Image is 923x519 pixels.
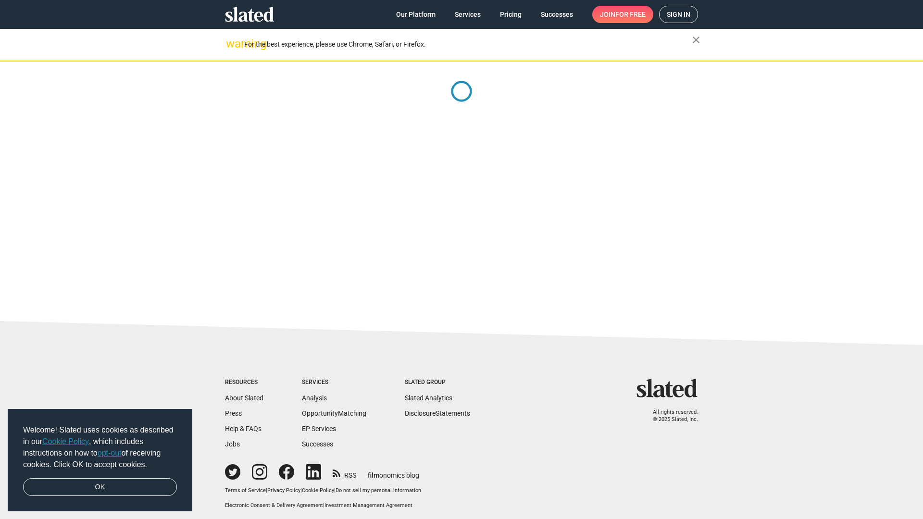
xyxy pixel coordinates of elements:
[266,487,267,494] span: |
[659,6,698,23] a: Sign in
[302,409,366,417] a: OpportunityMatching
[98,449,122,457] a: opt-out
[225,394,263,402] a: About Slated
[368,463,419,480] a: filmonomics blog
[302,440,333,448] a: Successes
[667,6,690,23] span: Sign in
[302,487,334,494] a: Cookie Policy
[500,6,522,23] span: Pricing
[302,379,366,386] div: Services
[244,38,692,51] div: For the best experience, please use Chrome, Safari, or Firefox.
[226,38,237,49] mat-icon: warning
[42,437,89,445] a: Cookie Policy
[388,6,443,23] a: Our Platform
[225,502,323,508] a: Electronic Consent & Delivery Agreement
[225,487,266,494] a: Terms of Service
[225,425,262,432] a: Help & FAQs
[267,487,300,494] a: Privacy Policy
[492,6,529,23] a: Pricing
[368,471,379,479] span: film
[302,394,327,402] a: Analysis
[302,425,336,432] a: EP Services
[333,465,356,480] a: RSS
[396,6,436,23] span: Our Platform
[225,379,263,386] div: Resources
[225,409,242,417] a: Press
[324,502,412,508] a: Investment Management Agreement
[23,424,177,470] span: Welcome! Slated uses cookies as described in our , which includes instructions on how to of recei...
[225,440,240,448] a: Jobs
[405,379,470,386] div: Slated Group
[405,409,470,417] a: DisclosureStatements
[533,6,581,23] a: Successes
[690,34,702,46] mat-icon: close
[23,478,177,496] a: dismiss cookie message
[405,394,452,402] a: Slated Analytics
[336,487,421,494] button: Do not sell my personal information
[455,6,481,23] span: Services
[541,6,573,23] span: Successes
[300,487,302,494] span: |
[600,6,646,23] span: Join
[447,6,488,23] a: Services
[334,487,336,494] span: |
[323,502,324,508] span: |
[8,409,192,512] div: cookieconsent
[615,6,646,23] span: for free
[592,6,653,23] a: Joinfor free
[643,409,698,423] p: All rights reserved. © 2025 Slated, Inc.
